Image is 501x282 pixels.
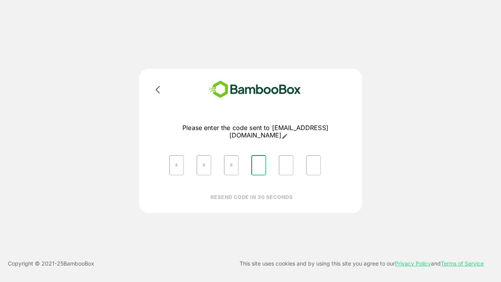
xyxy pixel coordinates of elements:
p: Please enter the code sent to [EMAIL_ADDRESS][DOMAIN_NAME] [163,124,348,139]
p: This site uses cookies and by using this site you agree to our and [240,259,484,268]
p: Copyright © 2021- 25 BambooBox [8,259,94,268]
a: Privacy Policy [395,260,431,267]
input: Please enter OTP character 4 [251,155,266,175]
input: Please enter OTP character 1 [169,155,184,175]
input: Please enter OTP character 2 [196,155,211,175]
input: Please enter OTP character 6 [306,155,321,175]
input: Please enter OTP character 3 [224,155,239,175]
img: bamboobox [198,78,312,101]
a: Terms of Service [441,260,484,267]
input: Please enter OTP character 5 [279,155,294,175]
